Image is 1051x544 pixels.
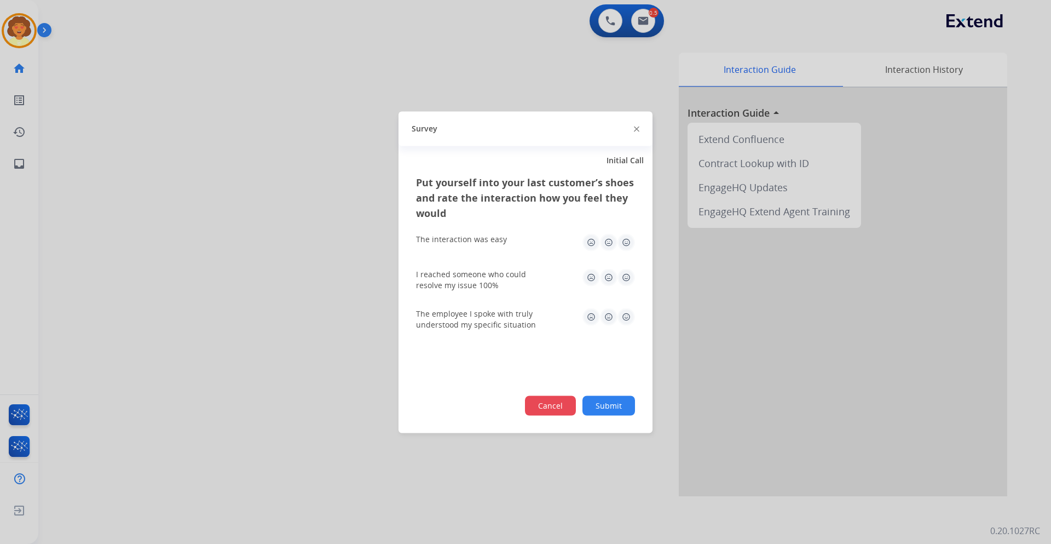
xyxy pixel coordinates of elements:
[416,308,547,330] div: The employee I spoke with truly understood my specific situation
[416,268,547,290] div: I reached someone who could resolve my issue 100%
[582,396,635,415] button: Submit
[607,154,644,165] span: Initial Call
[412,123,437,134] span: Survey
[634,127,639,132] img: close-button
[525,396,576,415] button: Cancel
[416,233,507,244] div: The interaction was easy
[990,524,1040,537] p: 0.20.1027RC
[416,174,635,220] h3: Put yourself into your last customer’s shoes and rate the interaction how you feel they would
